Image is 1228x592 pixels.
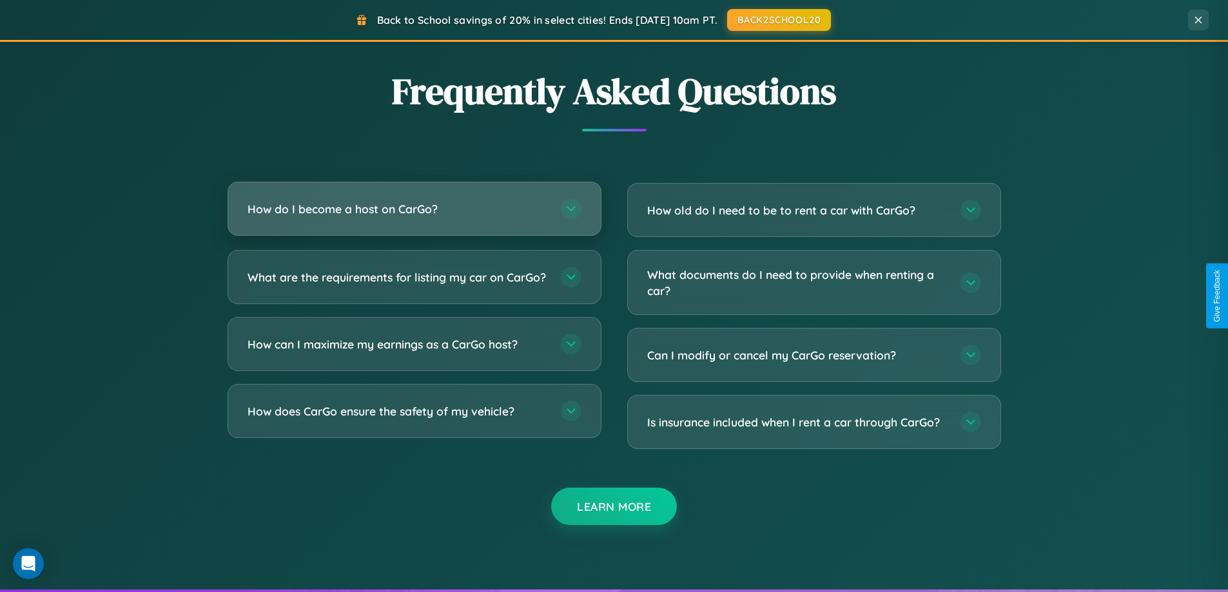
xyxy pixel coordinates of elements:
[248,269,548,285] h3: What are the requirements for listing my car on CarGo?
[551,488,677,525] button: Learn More
[647,267,948,298] h3: What documents do I need to provide when renting a car?
[727,9,831,31] button: BACK2SCHOOL20
[248,403,548,419] h3: How does CarGo ensure the safety of my vehicle?
[1213,270,1222,322] div: Give Feedback
[647,202,948,218] h3: How old do I need to be to rent a car with CarGo?
[647,414,948,430] h3: Is insurance included when I rent a car through CarGo?
[13,548,44,579] div: Open Intercom Messenger
[377,14,717,26] span: Back to School savings of 20% in select cities! Ends [DATE] 10am PT.
[228,66,1001,116] h2: Frequently Asked Questions
[248,336,548,352] h3: How can I maximize my earnings as a CarGo host?
[248,201,548,217] h3: How do I become a host on CarGo?
[647,347,948,363] h3: Can I modify or cancel my CarGo reservation?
